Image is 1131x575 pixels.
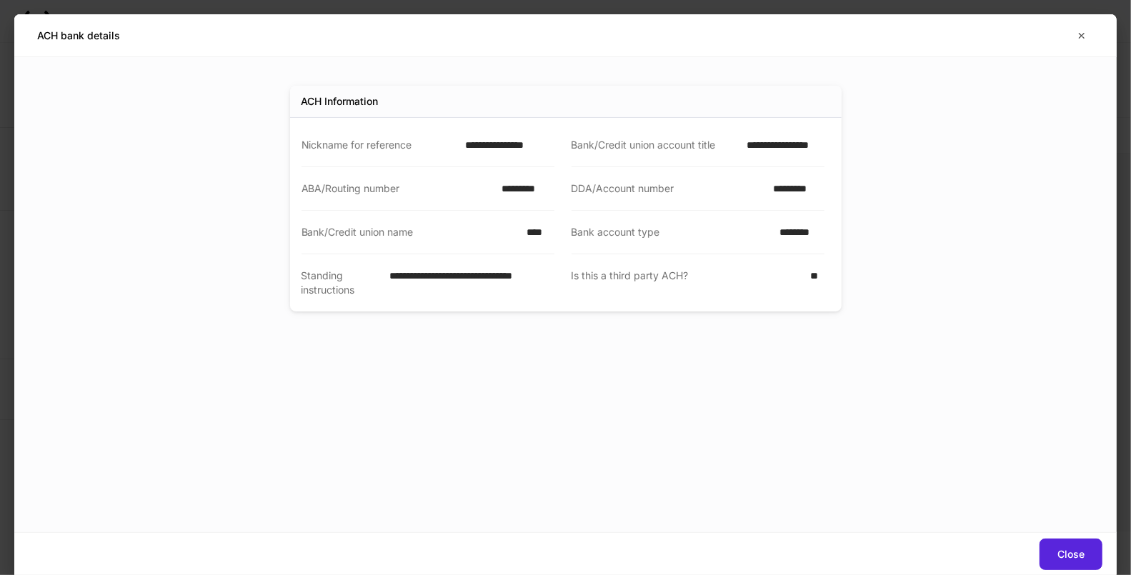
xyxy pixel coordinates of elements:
[1057,549,1085,559] div: Close
[302,225,518,239] div: Bank/Credit union name
[302,138,457,152] div: Nickname for reference
[572,181,765,196] div: DDA/Account number
[302,269,381,297] div: Standing instructions
[1040,539,1102,570] button: Close
[302,94,379,109] div: ACH Information
[37,29,120,43] h5: ACH bank details
[572,269,802,297] div: Is this a third party ACH?
[572,138,739,152] div: Bank/Credit union account title
[302,181,493,196] div: ABA/Routing number
[572,225,772,239] div: Bank account type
